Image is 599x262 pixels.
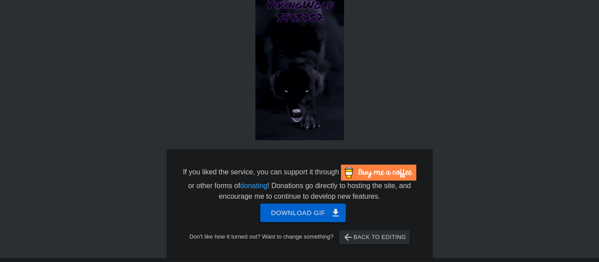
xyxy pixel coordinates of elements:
span: Download gif [271,207,335,219]
button: Download gif [260,204,346,222]
div: If you liked the service, you can support it through or other forms of ! Donations go directly to... [182,165,417,202]
a: Download gif [253,208,346,216]
img: Buy Me A Coffee [341,165,416,181]
span: get_app [330,208,341,218]
span: arrow_back [343,232,353,243]
button: Back to Editing [339,230,410,244]
div: Don't like how it turned out? Want to change something? [180,230,419,244]
a: donating [240,182,267,189]
span: Back to Editing [343,232,406,243]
